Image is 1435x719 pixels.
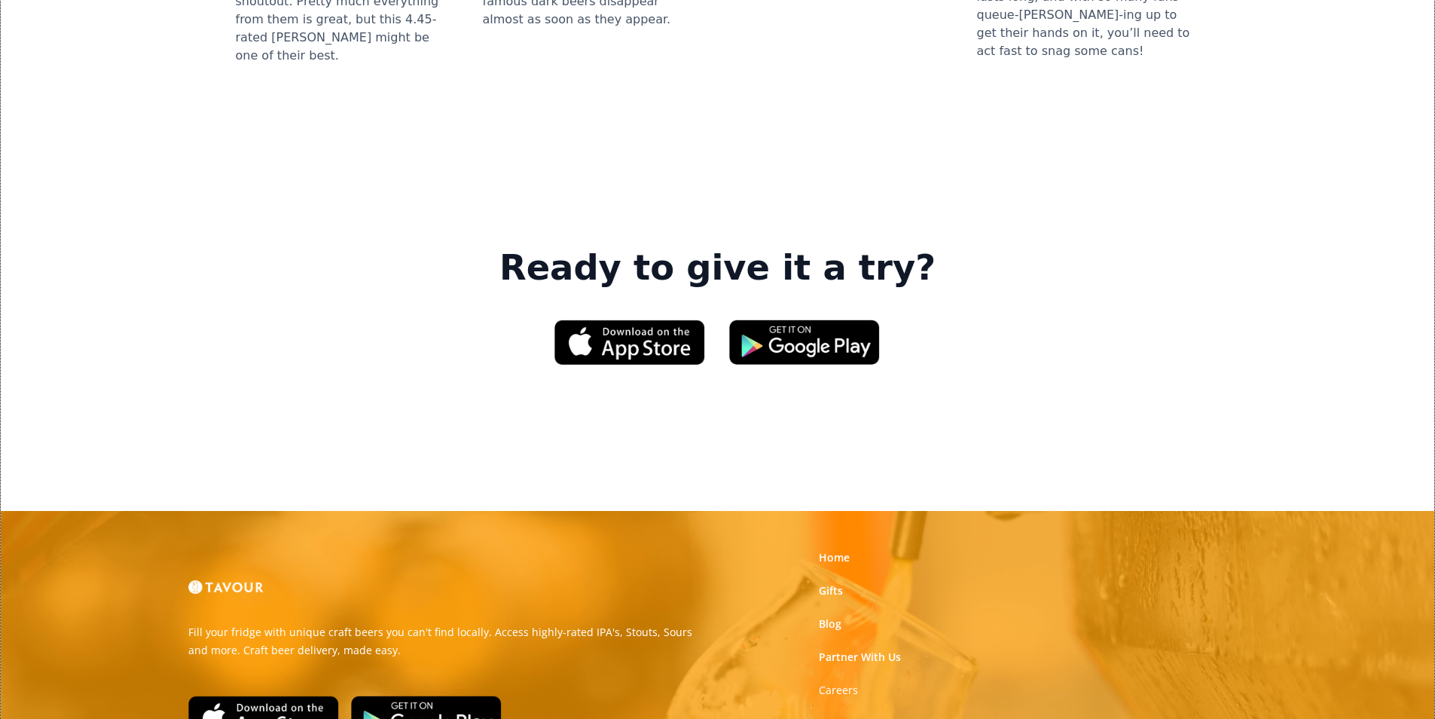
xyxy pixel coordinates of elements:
[499,247,936,289] strong: Ready to give it a try?
[819,683,858,697] strong: Careers
[819,583,843,598] a: Gifts
[819,650,901,665] a: Partner With Us
[819,617,841,632] a: Blog
[819,550,850,565] a: Home
[188,623,707,659] p: Fill your fridge with unique craft beers you can't find locally. Access highly-rated IPA's, Stout...
[819,683,858,698] a: Careers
